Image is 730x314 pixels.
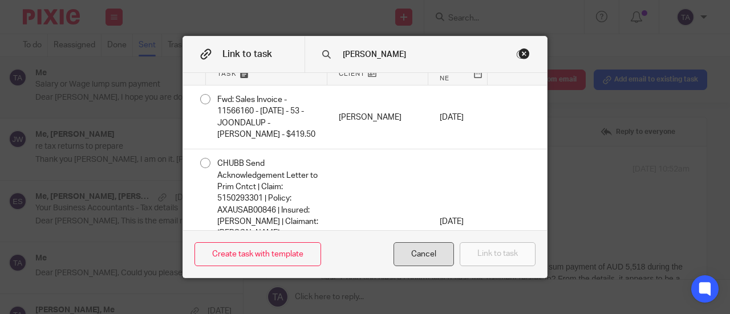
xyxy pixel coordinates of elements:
span: Deadline [440,64,471,83]
span: Link to task [222,50,272,59]
input: Search task name or client... [342,48,515,61]
div: Mark as done [327,85,428,149]
div: [DATE] [428,85,488,149]
div: Fwd: Sales Invoice - 11566160 - [DATE] - 53 - JOONDALUP - [PERSON_NAME] - $419.50 [206,85,327,149]
span: Client [339,69,365,79]
div: Mark as done [327,149,428,293]
span: Task [217,69,237,79]
div: [DATE] [428,149,488,293]
div: Close this dialog window [518,48,530,59]
a: Create task with template [194,242,321,267]
div: Close this dialog window [394,242,454,267]
button: Link to task [460,242,536,267]
div: CHUBB Send Acknowledgement Letter to Prim Cntct | Claim: 5150293301 | Policy: AXAUSAB00846 | Insu... [206,149,327,293]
